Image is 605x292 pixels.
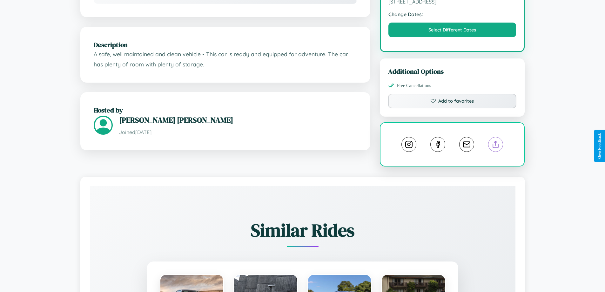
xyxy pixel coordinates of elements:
div: Give Feedback [597,133,602,159]
h3: [PERSON_NAME] [PERSON_NAME] [119,115,357,125]
p: Joined [DATE] [119,128,357,137]
span: Free Cancellations [397,83,431,88]
button: Select Different Dates [388,23,516,37]
h3: Additional Options [388,67,517,76]
h2: Description [94,40,357,49]
p: A safe, well maintained and clean vehicle - This car is ready and equipped for adventure. The car... [94,49,357,69]
strong: Change Dates: [388,11,516,17]
h2: Hosted by [94,105,357,115]
h2: Similar Rides [112,218,493,242]
button: Add to favorites [388,94,517,108]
